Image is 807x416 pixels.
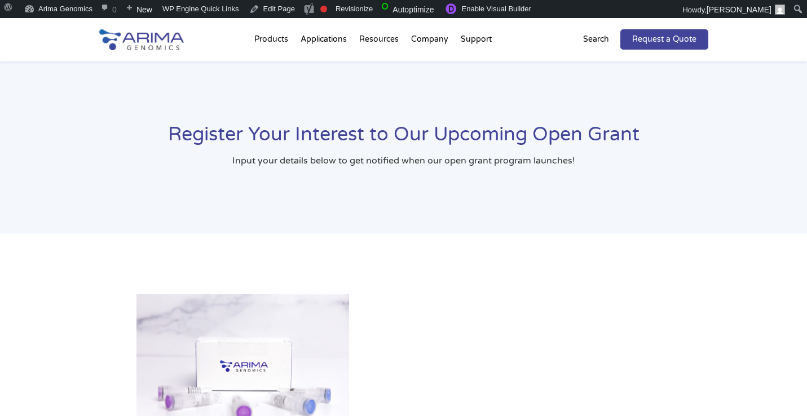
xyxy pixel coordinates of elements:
[99,29,184,50] img: Arima-Genomics-logo
[707,5,771,14] span: [PERSON_NAME]
[420,294,708,379] iframe: Form 1
[620,29,708,50] a: Request a Quote
[751,362,807,416] iframe: Chat Widget
[583,32,609,47] p: Search
[320,6,327,12] div: Focus keyphrase not set
[99,156,708,174] h5: Input your details below to get notified when our open grant program launches!
[99,122,708,156] h1: Register Your Interest to Our Upcoming Open Grant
